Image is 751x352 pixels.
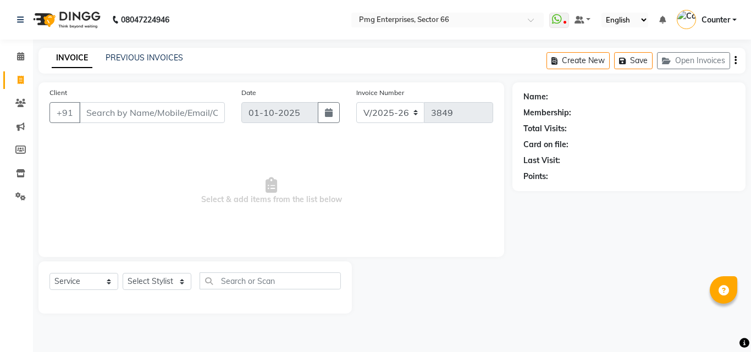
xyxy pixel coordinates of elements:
label: Client [49,88,67,98]
div: Points: [523,171,548,182]
div: Membership: [523,107,571,119]
button: Save [614,52,653,69]
input: Search or Scan [200,272,341,289]
button: Create New [546,52,610,69]
div: Name: [523,91,548,103]
span: Select & add items from the list below [49,136,493,246]
img: logo [28,4,103,35]
input: Search by Name/Mobile/Email/Code [79,102,225,123]
div: Last Visit: [523,155,560,166]
a: INVOICE [52,48,92,68]
label: Date [241,88,256,98]
div: Total Visits: [523,123,567,135]
button: Open Invoices [657,52,730,69]
a: PREVIOUS INVOICES [106,53,183,63]
button: +91 [49,102,80,123]
b: 08047224946 [121,4,169,35]
img: Counter [677,10,696,29]
label: Invoice Number [356,88,404,98]
span: Counter [702,14,730,26]
iframe: chat widget [705,308,740,341]
div: Card on file: [523,139,568,150]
